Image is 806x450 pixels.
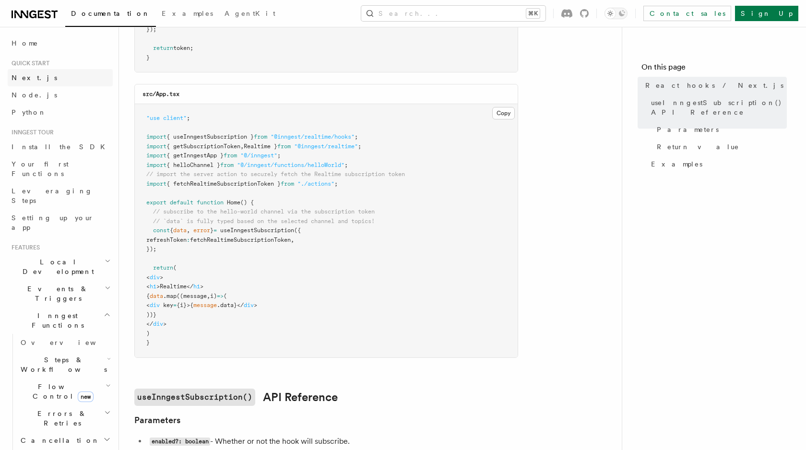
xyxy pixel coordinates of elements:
[291,237,294,243] span: ,
[153,218,375,225] span: // `data` is fully typed based on the selected channel and topics!
[12,143,111,151] span: Install the SDK
[8,311,104,330] span: Inngest Functions
[190,237,291,243] span: fetchRealtimeSubscriptionToken
[12,108,47,116] span: Python
[641,77,787,94] a: React hooks / Next.js
[12,214,94,231] span: Setting up your app
[526,9,540,18] kbd: ⌘K
[153,320,163,327] span: div
[65,3,156,27] a: Documentation
[8,244,40,251] span: Features
[220,162,234,168] span: from
[12,38,38,48] span: Home
[604,8,628,19] button: Toggle dark mode
[17,334,113,351] a: Overview
[156,3,219,26] a: Examples
[21,339,119,346] span: Overview
[227,199,240,206] span: Home
[166,180,281,187] span: { fetchRealtimeSubscriptionToken }
[146,199,166,206] span: export
[244,302,254,308] span: div
[166,143,240,150] span: { getSubscriptionToken
[657,142,739,152] span: Return value
[17,436,100,445] span: Cancellation
[8,59,49,67] span: Quick start
[8,69,113,86] a: Next.js
[17,409,104,428] span: Errors & Retries
[8,209,113,236] a: Setting up your app
[146,246,156,252] span: });
[8,307,113,334] button: Inngest Functions
[240,152,277,159] span: "@/inngest"
[281,180,294,187] span: from
[651,159,702,169] span: Examples
[142,91,179,97] code: src/App.tsx
[146,115,187,121] span: "use client"
[8,257,105,276] span: Local Development
[17,382,106,401] span: Flow Control
[277,143,291,150] span: from
[193,283,200,290] span: h1
[166,162,220,168] span: { helloChannel }
[17,355,107,374] span: Steps & Workflows
[653,121,787,138] a: Parameters
[162,10,213,17] span: Examples
[355,133,358,140] span: ;
[193,227,210,234] span: error
[177,302,193,308] span: {i}>{
[153,208,375,215] span: // subscribe to the hello-world channel via the subscription token
[8,284,105,303] span: Events & Triggers
[163,302,173,308] span: key
[361,6,545,21] button: Search...⌘K
[156,283,193,290] span: >Realtime</
[17,432,113,449] button: Cancellation
[146,26,156,33] span: });
[297,180,334,187] span: "./actions"
[735,6,798,21] a: Sign Up
[294,143,358,150] span: "@inngest/realtime"
[166,133,254,140] span: { useInngestSubscription }
[146,171,405,178] span: // import the server action to securely fetch the Realtime subscription token
[643,6,731,21] a: Contact sales
[146,143,166,150] span: import
[240,143,244,150] span: ,
[358,143,361,150] span: ;
[344,162,348,168] span: ;
[147,435,518,449] li: - Whether or not the hook will subscribe.
[645,81,783,90] span: React hooks / Next.js
[146,162,166,168] span: import
[237,162,344,168] span: "@/inngest/functions/helloWorld"
[651,98,787,117] span: useInngestSubscription() API Reference
[12,74,57,82] span: Next.js
[8,86,113,104] a: Node.js
[8,129,54,136] span: Inngest tour
[134,389,338,406] a: useInngestSubscription()API Reference
[71,10,150,17] span: Documentation
[187,227,190,234] span: ,
[647,94,787,121] a: useInngestSubscription() API Reference
[173,264,177,271] span: (
[150,293,163,299] span: data
[187,115,190,121] span: ;
[146,330,150,337] span: )
[224,293,227,299] span: (
[12,160,69,178] span: Your first Functions
[150,438,210,446] code: enabled?: boolean
[17,405,113,432] button: Errors & Retries
[166,152,224,159] span: { getInngestApp }
[173,302,177,308] span: =
[153,227,170,234] span: const
[277,152,281,159] span: ;
[150,274,160,281] span: div
[146,293,150,299] span: {
[146,152,166,159] span: import
[219,3,281,26] a: AgentKit
[170,199,193,206] span: default
[163,320,166,327] span: >
[254,133,267,140] span: from
[146,274,150,281] span: <
[217,302,244,308] span: .data}</
[177,293,207,299] span: ((message
[150,302,160,308] span: div
[17,351,113,378] button: Steps & Workflows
